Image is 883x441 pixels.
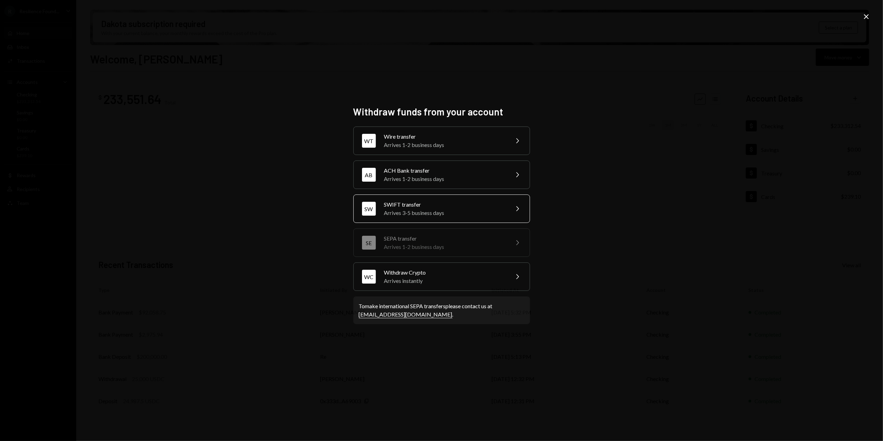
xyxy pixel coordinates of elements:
div: WC [362,270,376,284]
a: [EMAIL_ADDRESS][DOMAIN_NAME] [359,311,452,318]
div: WT [362,134,376,148]
div: SW [362,202,376,216]
div: To make international SEPA transfers please contact us at . [359,302,524,319]
div: Wire transfer [384,132,505,141]
div: Arrives instantly [384,277,505,285]
div: Arrives 1-2 business days [384,175,505,183]
div: Withdraw Crypto [384,268,505,277]
div: Arrives 3-5 business days [384,209,505,217]
div: Arrives 1-2 business days [384,243,505,251]
div: SEPA transfer [384,234,505,243]
div: SWIFT transfer [384,200,505,209]
div: AB [362,168,376,182]
button: WCWithdraw CryptoArrives instantly [353,262,530,291]
button: ABACH Bank transferArrives 1-2 business days [353,161,530,189]
button: WTWire transferArrives 1-2 business days [353,127,530,155]
button: SESEPA transferArrives 1-2 business days [353,228,530,257]
div: Arrives 1-2 business days [384,141,505,149]
div: ACH Bank transfer [384,166,505,175]
h2: Withdraw funds from your account [353,105,530,119]
div: SE [362,236,376,250]
button: SWSWIFT transferArrives 3-5 business days [353,194,530,223]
